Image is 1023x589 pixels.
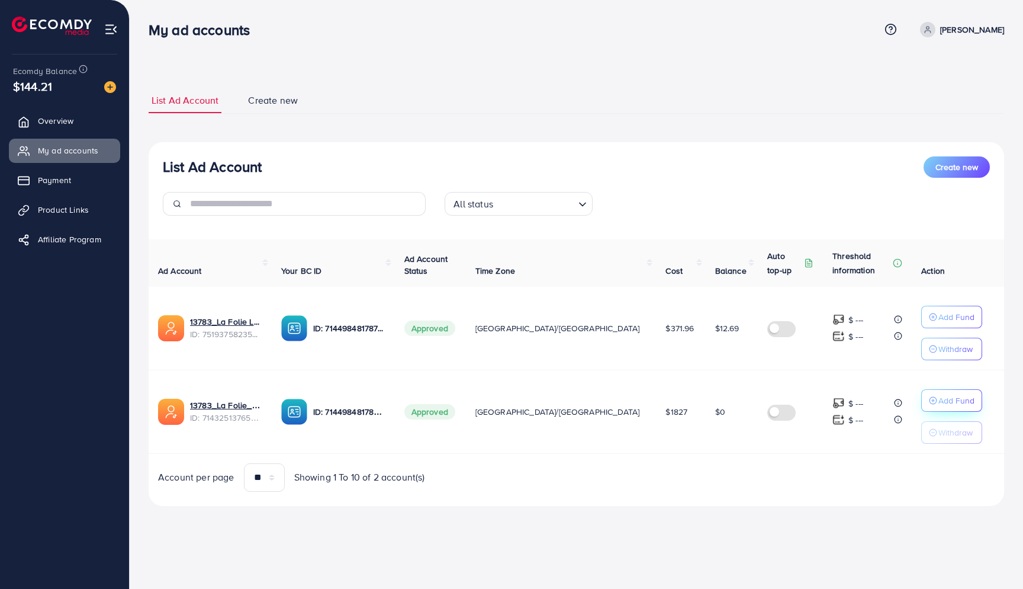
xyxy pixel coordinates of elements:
span: $144.21 [13,78,52,95]
img: ic-ba-acc.ded83a64.svg [281,399,307,425]
p: $ --- [848,413,863,427]
button: Add Fund [921,389,982,412]
p: ID: 7144984817879220225 [313,321,385,335]
p: Add Fund [938,310,974,324]
p: Add Fund [938,393,974,408]
span: Approved [404,321,455,336]
img: logo [12,17,92,35]
span: List Ad Account [152,94,218,107]
iframe: Chat [973,536,1014,580]
img: top-up amount [832,330,845,342]
span: [GEOGRAPHIC_DATA]/[GEOGRAPHIC_DATA] [475,406,640,418]
span: Approved [404,404,455,420]
img: ic-ads-acc.e4c84228.svg [158,399,184,425]
a: Overview [9,109,120,133]
p: ID: 7144984817879220225 [313,405,385,419]
h3: List Ad Account [163,158,262,175]
p: [PERSON_NAME] [940,23,1004,37]
img: top-up amount [832,313,845,326]
span: Payment [38,174,71,186]
img: menu [104,23,118,36]
span: $1827 [665,406,687,418]
div: <span class='underline'>13783_La Folie_1663571455544</span></br>7143251376586375169 [190,399,262,424]
a: 13783_La Folie LLC_1750741365237 [190,316,262,328]
span: Balance [715,265,747,277]
span: Ad Account Status [404,253,448,277]
input: Search for option [497,193,574,213]
span: ID: 7519375823531589640 [190,328,262,340]
img: ic-ba-acc.ded83a64.svg [281,315,307,341]
img: ic-ads-acc.e4c84228.svg [158,315,184,341]
p: Withdraw [938,425,973,440]
span: Showing 1 To 10 of 2 account(s) [294,470,425,484]
p: Auto top-up [767,249,802,277]
span: ID: 7143251376586375169 [190,412,262,424]
button: Create new [924,156,990,178]
span: $0 [715,406,725,418]
span: Ad Account [158,265,202,277]
button: Withdraw [921,338,982,360]
span: Create new [935,161,978,173]
span: My ad accounts [38,145,98,156]
span: $12.69 [715,322,739,334]
a: [PERSON_NAME] [915,22,1004,37]
span: Product Links [38,204,89,216]
span: Cost [665,265,683,277]
span: Create new [248,94,298,107]
p: $ --- [848,396,863,411]
p: Threshold information [832,249,890,277]
h3: My ad accounts [149,21,259,39]
a: 13783_La Folie_1663571455544 [190,399,262,411]
span: Action [921,265,945,277]
p: $ --- [848,313,863,327]
button: Add Fund [921,306,982,328]
img: image [104,81,116,93]
span: Ecomdy Balance [13,65,77,77]
p: $ --- [848,329,863,344]
img: top-up amount [832,414,845,426]
a: Payment [9,168,120,192]
img: top-up amount [832,397,845,409]
span: $371.96 [665,322,694,334]
span: Time Zone [475,265,515,277]
button: Withdraw [921,421,982,444]
span: Affiliate Program [38,233,101,245]
span: [GEOGRAPHIC_DATA]/[GEOGRAPHIC_DATA] [475,322,640,334]
span: Your BC ID [281,265,322,277]
span: Overview [38,115,73,127]
a: Affiliate Program [9,228,120,251]
span: All status [451,196,496,213]
span: Account per page [158,470,234,484]
div: Search for option [445,192,593,216]
a: Product Links [9,198,120,222]
div: <span class='underline'>13783_La Folie LLC_1750741365237</span></br>7519375823531589640 [190,316,262,340]
a: My ad accounts [9,139,120,162]
p: Withdraw [938,342,973,356]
